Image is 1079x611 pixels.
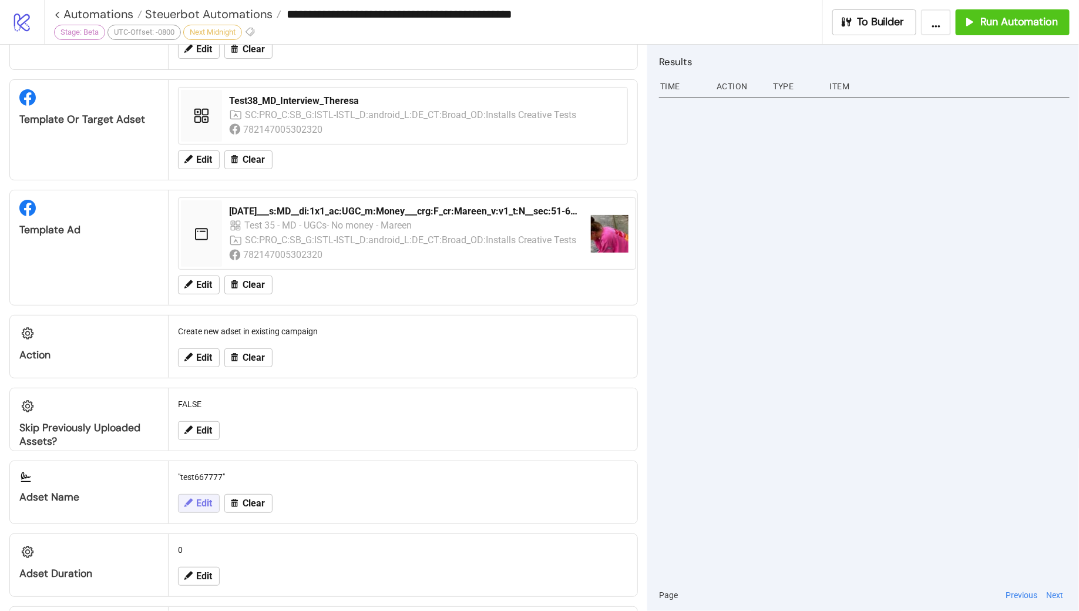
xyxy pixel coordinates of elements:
div: Skip Previously Uploaded Assets? [19,421,159,448]
span: Clear [243,44,265,55]
span: Edit [196,352,212,363]
button: Edit [178,421,220,440]
div: Adset Name [19,491,159,504]
span: Edit [196,44,212,55]
span: Clear [243,155,265,165]
button: Previous [1002,589,1041,602]
div: Create new adset in existing campaign [173,320,633,343]
div: Time [659,75,707,98]
button: Clear [224,494,273,513]
button: Edit [178,348,220,367]
button: Clear [224,348,273,367]
button: Edit [178,494,220,513]
div: "test667777" [173,466,633,488]
div: Template or Target Adset [19,113,159,126]
div: SC:PRO_C:SB_G:ISTL-ISTL_D:android_L:DE_CT:Broad_OD:Installs Creative Tests [245,233,577,247]
button: Next [1043,589,1067,602]
div: [DATE]___s:MD__di:1x1_ac:UGC_m:Money___crg:F_cr:Mareen_v:v1_t:N__sec:51-60_fb14a2b9 [229,205,581,218]
button: Edit [178,40,220,59]
div: Action [715,75,764,98]
div: Adset Duration [19,567,159,580]
div: FALSE [173,393,633,415]
span: Run Automation [980,15,1058,29]
div: 782147005302320 [243,247,325,262]
span: Steuerbot Automations [142,6,273,22]
div: 782147005302320 [243,122,325,137]
div: UTC-Offset: -0800 [107,25,181,40]
span: Clear [243,498,265,509]
button: Edit [178,150,220,169]
div: Item [828,75,1070,98]
button: Clear [224,276,273,294]
button: To Builder [832,9,917,35]
span: Edit [196,498,212,509]
div: Stage: Beta [54,25,105,40]
a: Steuerbot Automations [142,8,281,20]
span: Page [659,589,678,602]
span: Clear [243,352,265,363]
span: Edit [196,425,212,436]
img: https://scontent-fra5-1.xx.fbcdn.net/v/t15.5256-10/543739027_793986029702416_6414427563164152834_... [591,215,628,253]
button: Edit [178,276,220,294]
a: < Automations [54,8,142,20]
span: Edit [196,155,212,165]
button: Run Automation [956,9,1070,35]
div: Test 35 - MD - UGCs- No money - Mareen [244,218,413,233]
span: To Builder [858,15,905,29]
button: ... [921,9,951,35]
div: Next Midnight [183,25,242,40]
button: Edit [178,567,220,586]
button: Clear [224,150,273,169]
div: Test38_MD_Interview_Theresa [229,95,620,108]
span: Clear [243,280,265,290]
div: Action [19,348,159,362]
h2: Results [659,54,1070,69]
button: Clear [224,40,273,59]
div: Template Ad [19,223,159,237]
span: Edit [196,571,212,582]
span: Edit [196,280,212,290]
div: Type [772,75,820,98]
div: SC:PRO_C:SB_G:ISTL-ISTL_D:android_L:DE_CT:Broad_OD:Installs Creative Tests [245,108,577,122]
div: 0 [173,539,633,561]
